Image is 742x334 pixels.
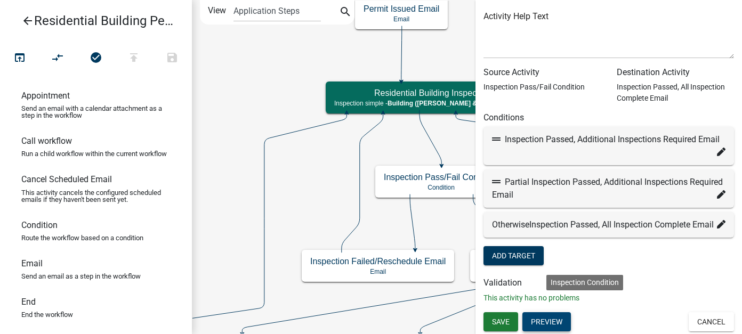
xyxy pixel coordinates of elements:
[21,136,72,146] h6: Call workflow
[337,4,354,21] button: search
[492,176,725,201] div: Partial Inspection Passed, Additional Inspections Required Email
[364,15,439,23] p: Email
[21,311,73,318] p: End the workflow
[21,150,167,157] p: Run a child workflow within the current workflow
[388,100,535,107] span: Building ([PERSON_NAME] & [PERSON_NAME])
[522,312,571,331] button: Preview
[483,246,544,265] button: Add Target
[90,51,102,66] i: check_circle
[115,47,153,70] button: Publish
[483,292,734,304] p: This activity has no problems
[483,278,734,288] h6: Validation
[364,4,439,14] h5: Permit Issued Email
[1,47,191,72] div: Workflow actions
[334,100,535,107] p: Inspection simple -
[492,317,510,325] span: Save
[21,14,34,29] i: arrow_back
[21,273,141,280] p: Send an email as a step in the workflow
[529,219,714,230] span: Inspection Passed, All Inspection Complete Email
[689,312,734,331] button: Cancel
[77,47,115,70] button: No problems
[21,258,43,268] h6: Email
[13,51,26,66] i: open_in_browser
[21,220,58,230] h6: Condition
[21,91,70,101] h6: Appointment
[166,51,179,66] i: save
[127,51,140,66] i: publish
[546,275,623,290] div: Inspection Condition
[334,88,535,98] h5: Residential Building Inspections
[492,218,725,231] div: Otherwise
[483,82,601,93] p: Inspection Pass/Fail Condition
[52,51,64,66] i: compare_arrows
[9,9,175,33] a: Residential Building Permit
[310,256,446,266] h5: Inspection Failed/Reschedule Email
[483,67,601,77] h6: Source Activity
[21,297,36,307] h6: End
[483,112,734,123] h6: Conditions
[339,5,352,20] i: search
[617,67,734,77] h6: Destination Activity
[617,82,734,104] p: Inspection Passed, All Inspection Complete Email
[153,47,191,70] button: Save
[38,47,77,70] button: Auto Layout
[492,133,725,146] div: Inspection Passed, Additional Inspections Required Email
[384,184,498,191] p: Condition
[21,189,171,203] p: This activity cancels the configured scheduled emails if they haven't been sent yet.
[21,234,143,241] p: Route the workflow based on a condition
[21,174,112,184] h6: Cancel Scheduled Email
[1,47,39,70] button: Test Workflow
[384,172,498,182] h5: Inspection Pass/Fail Condition
[21,105,171,119] p: Send an email with a calendar attachment as a step in the workflow
[483,312,518,331] button: Save
[310,268,446,275] p: Email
